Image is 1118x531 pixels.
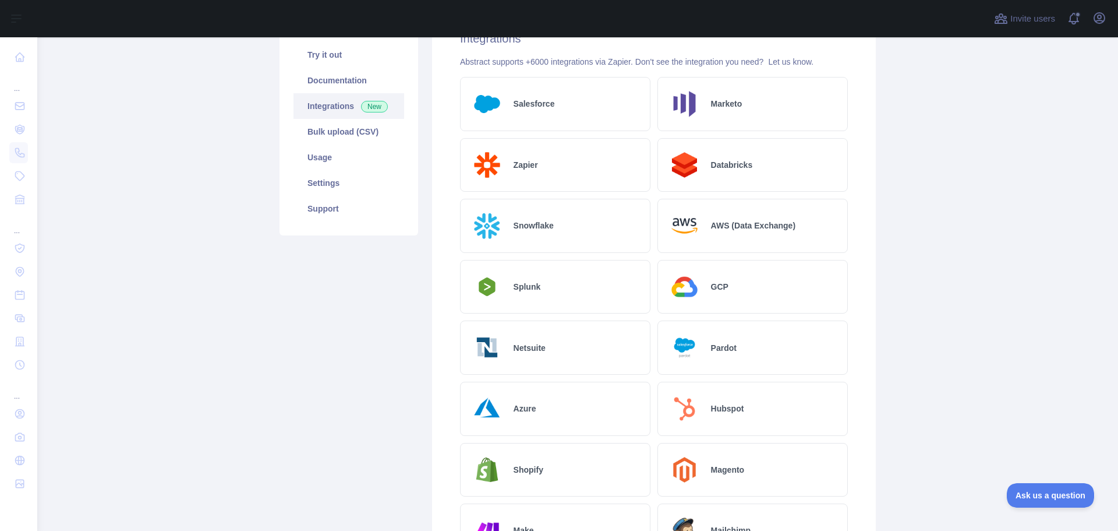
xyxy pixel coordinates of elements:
h2: Azure [514,403,536,414]
span: Invite users [1010,12,1055,26]
h2: Snowflake [514,220,554,231]
img: Logo [667,87,702,121]
div: ... [9,212,28,235]
a: Support [293,196,404,221]
iframe: Toggle Customer Support [1007,483,1095,508]
div: ... [9,70,28,93]
h2: Pardot [711,342,737,354]
img: Logo [667,209,702,243]
div: ... [9,378,28,401]
button: Invite users [992,9,1057,28]
img: Logo [470,209,504,243]
h2: Netsuite [514,342,546,354]
h2: GCP [711,281,728,293]
span: New [361,101,388,112]
img: Logo [470,87,504,121]
img: Logo [470,392,504,426]
img: Logo [470,148,504,182]
h2: Splunk [514,281,541,293]
a: Integrations New [293,93,404,119]
a: Try it out [293,42,404,68]
h2: Zapier [514,159,538,171]
a: Usage [293,145,404,170]
img: Logo [667,270,702,304]
div: Abstract supports +6000 integrations via Zapier. Don't see the integration you need? [460,56,848,68]
a: Let us know. [768,57,813,66]
img: Logo [470,453,504,487]
h2: Integrations [460,30,848,47]
a: Bulk upload (CSV) [293,119,404,145]
img: Logo [667,148,702,182]
h2: Salesforce [514,98,555,110]
h2: Marketo [711,98,742,110]
h2: Databricks [711,159,753,171]
img: Logo [667,392,702,426]
a: Settings [293,170,404,196]
h2: AWS (Data Exchange) [711,220,795,231]
a: Documentation [293,68,404,93]
h2: Magento [711,464,745,476]
img: Logo [470,330,504,365]
img: Logo [470,274,504,300]
h2: Hubspot [711,403,744,414]
img: Logo [667,453,702,487]
h2: Shopify [514,464,543,476]
img: Logo [667,330,702,365]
